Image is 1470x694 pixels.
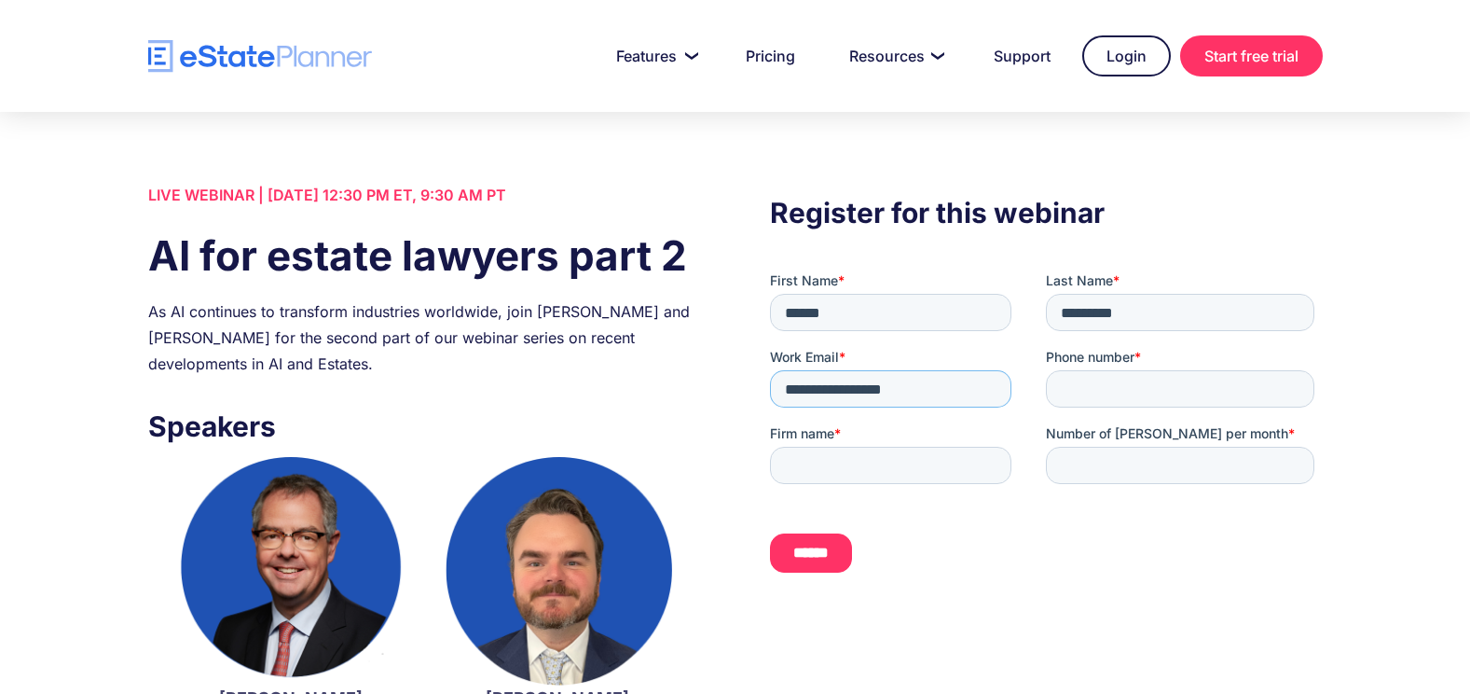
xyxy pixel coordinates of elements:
[723,37,817,75] a: Pricing
[770,191,1322,234] h3: Register for this webinar
[594,37,714,75] a: Features
[148,298,700,377] div: As AI continues to transform industries worldwide, join [PERSON_NAME] and [PERSON_NAME] for the s...
[148,227,700,285] h1: AI for estate lawyers part 2
[148,182,700,208] div: LIVE WEBINAR | [DATE] 12:30 PM ET, 9:30 AM PT
[148,40,372,73] a: home
[827,37,962,75] a: Resources
[148,405,700,448] h3: Speakers
[1180,35,1323,76] a: Start free trial
[770,271,1322,589] iframe: Form 0
[1082,35,1171,76] a: Login
[971,37,1073,75] a: Support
